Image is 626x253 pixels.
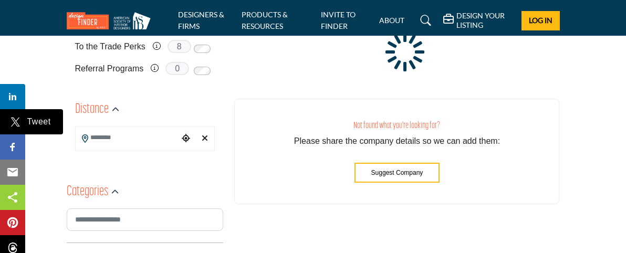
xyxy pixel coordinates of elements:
input: Search Category [67,208,224,231]
div: Clear search location [198,128,212,150]
div: Choose your current location [179,128,193,150]
span: 0 [165,62,189,75]
a: ABOUT [379,16,404,25]
button: Log In [521,11,559,30]
span: Suggest Company [371,169,423,176]
label: To the Trade Perks [75,37,145,56]
input: Switch to Referral Programs [194,67,211,75]
span: Please share the company details so we can add them: [294,136,500,145]
input: Switch to To the Trade Perks [194,45,211,53]
h2: Distance [75,100,109,119]
img: Site Logo [67,12,156,29]
button: Suggest Company [354,163,440,183]
label: Referral Programs [75,59,144,78]
img: twitter sharing button [9,115,22,128]
h5: DESIGN YOUR LISTING [456,11,514,30]
a: INVITE TO FINDER [321,10,356,30]
div: DESIGN YOUR LISTING [443,11,514,30]
span: Log In [529,16,552,25]
span: 8 [168,40,191,53]
a: PRODUCTS & RESOURCES [242,10,288,30]
h2: Categories [67,183,108,202]
a: Search [410,12,438,29]
h3: Not found what you're looking for? [256,120,538,131]
span: Tweet [24,115,54,128]
input: Search Location [76,128,179,148]
a: DESIGNERS & FIRMS [178,10,224,30]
